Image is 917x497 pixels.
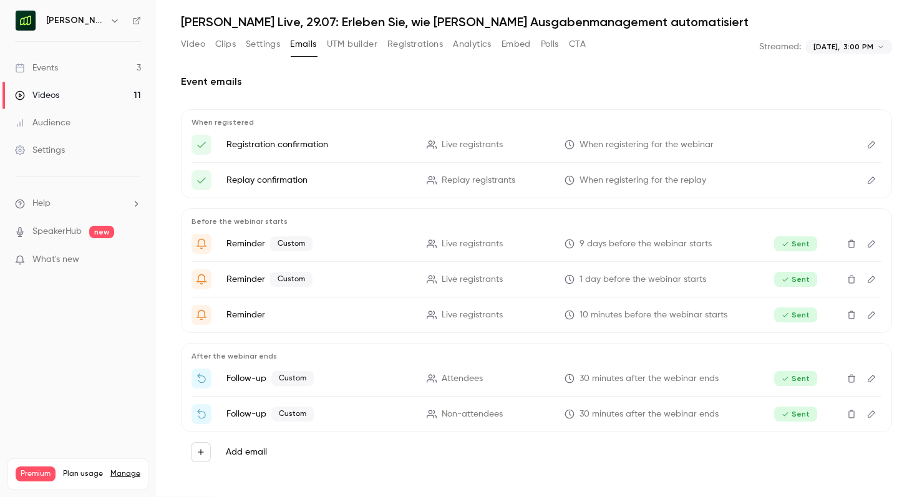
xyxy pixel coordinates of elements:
[580,372,719,385] span: 30 minutes after the webinar ends
[861,369,881,388] button: Edit
[32,197,51,210] span: Help
[15,89,59,102] div: Videos
[270,236,313,251] span: Custom
[192,404,881,424] li: Das Event verpasst? Die Aufzeichnung ist jetzt verfügbar.
[15,197,141,210] li: help-dropdown-opener
[290,34,316,54] button: Emails
[502,34,531,54] button: Embed
[580,408,719,421] span: 30 minutes after the webinar ends
[110,469,140,479] a: Manage
[774,407,817,422] span: Sent
[541,34,559,54] button: Polls
[226,446,267,458] label: Add email
[192,305,881,325] li: Jetzt verfügbar: Deine Aufzeichnung vom Moss Live-Event
[226,309,412,321] p: Reminder
[569,34,586,54] button: CTA
[16,11,36,31] img: Moss Deutschland
[226,174,412,186] p: Replay confirmation
[442,408,503,421] span: Non-attendees
[192,351,881,361] p: After the webinar ends
[181,34,205,54] button: Video
[226,407,412,422] p: Follow-up
[861,135,881,155] button: Edit
[63,469,103,479] span: Plan usage
[580,238,712,251] span: 9 days before the webinar starts
[15,144,65,157] div: Settings
[813,41,840,52] span: [DATE],
[861,404,881,424] button: Edit
[843,41,873,52] span: 3:00 PM
[442,138,503,152] span: Live registrants
[442,372,483,385] span: Attendees
[192,170,881,190] li: Jetzt verfügbar: Deine Aufzeichnung vom Moss Live-Event
[271,371,314,386] span: Custom
[774,371,817,386] span: Sent
[453,34,492,54] button: Analytics
[15,117,70,129] div: Audience
[861,170,881,190] button: Edit
[271,407,314,422] span: Custom
[226,272,412,287] p: Reminder
[842,369,861,388] button: Delete
[181,14,892,29] h1: [PERSON_NAME] Live, 29.07: Erleben Sie, wie [PERSON_NAME] Ausgabenmanagement automatisiert
[192,269,881,289] li: Nicht verpassen: Moss Live findet morgen statt!
[774,272,817,287] span: Sent
[192,234,881,254] li: Neues Datum für das Online-Event: {{ event_name }}
[89,226,114,238] span: new
[226,371,412,386] p: Follow-up
[759,41,801,53] p: Streamed:
[842,305,861,325] button: Delete
[442,309,503,322] span: Live registrants
[580,174,706,187] span: When registering for the replay
[842,404,861,424] button: Delete
[442,174,515,187] span: Replay registrants
[32,253,79,266] span: What's new
[774,307,817,322] span: Sent
[192,216,881,226] p: Before the webinar starts
[192,135,881,155] li: Du bist dabei: {{ event_name }}
[192,369,881,388] li: Danke, dass du bei Moss Live dabei warst
[861,269,881,289] button: Edit
[842,234,861,254] button: Delete
[226,236,412,251] p: Reminder
[774,236,817,251] span: Sent
[861,234,881,254] button: Edit
[16,466,56,481] span: Premium
[842,269,861,289] button: Delete
[861,305,881,325] button: Edit
[192,117,881,127] p: When registered
[15,62,58,74] div: Events
[32,225,82,238] a: SpeakerHub
[215,34,236,54] button: Clips
[270,272,313,287] span: Custom
[114,481,140,493] p: / 300
[246,34,280,54] button: Settings
[580,309,727,322] span: 10 minutes before the webinar starts
[580,273,706,286] span: 1 day before the webinar starts
[387,34,443,54] button: Registrations
[580,138,714,152] span: When registering for the webinar
[114,483,121,491] span: 23
[181,74,892,89] h2: Event emails
[46,14,105,27] h6: [PERSON_NAME] [GEOGRAPHIC_DATA]
[442,238,503,251] span: Live registrants
[226,138,412,151] p: Registration confirmation
[327,34,377,54] button: UTM builder
[442,273,503,286] span: Live registrants
[16,481,39,493] p: Videos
